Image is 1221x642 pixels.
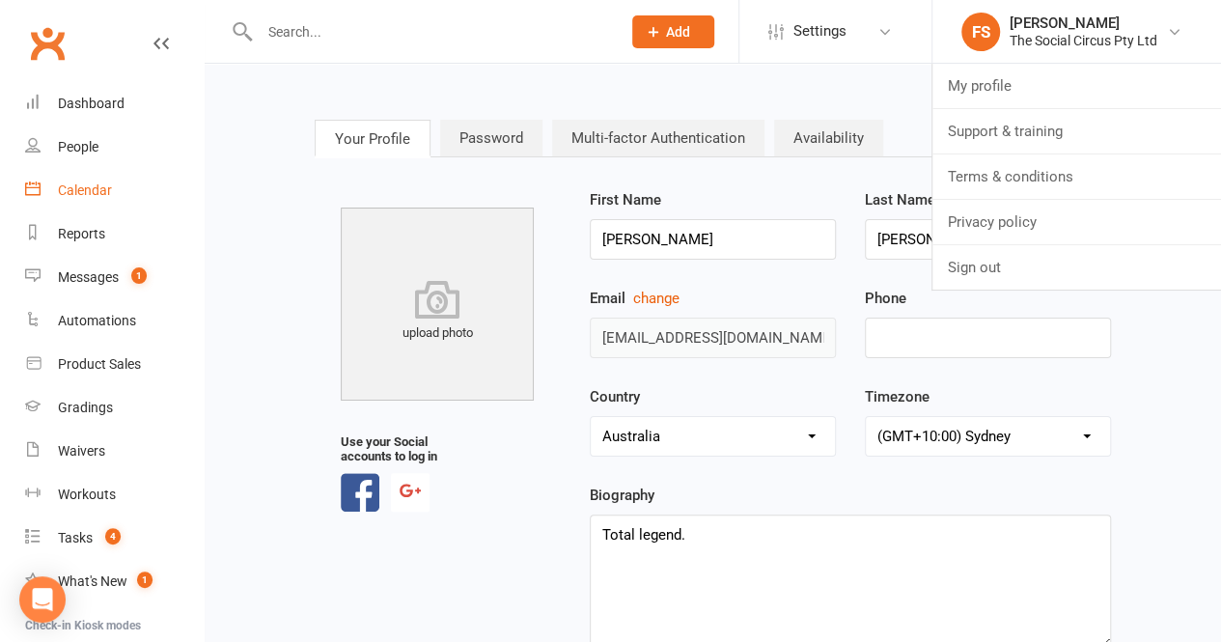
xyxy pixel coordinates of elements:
[25,516,204,560] a: Tasks 4
[774,120,883,156] a: Availability
[25,169,204,212] a: Calendar
[932,109,1221,154] a: Support & training
[25,343,204,386] a: Product Sales
[865,287,1111,310] label: Phone
[58,96,125,111] div: Dashboard
[25,386,204,430] a: Gradings
[793,10,846,53] span: Settings
[131,267,147,284] span: 1
[25,212,204,256] a: Reports
[1010,14,1157,32] div: [PERSON_NAME]
[25,256,204,299] a: Messages 1
[58,487,116,502] div: Workouts
[25,126,204,169] a: People
[1010,32,1157,49] div: The Social Circus Pty Ltd
[590,188,661,211] label: First Name
[633,287,680,310] button: Email
[341,434,447,463] strong: Use your Social accounts to log in
[58,182,112,198] div: Calendar
[58,356,141,372] div: Product Sales
[590,484,654,507] label: Biography
[932,64,1221,108] a: My profile
[865,385,930,408] label: Timezone
[137,572,153,588] span: 1
[632,15,714,48] button: Add
[58,313,136,328] div: Automations
[58,139,98,154] div: People
[932,200,1221,244] a: Privacy policy
[865,188,935,211] label: Last Name
[58,400,113,415] div: Gradings
[932,154,1221,199] a: Terms & conditions
[25,82,204,126] a: Dashboard
[58,269,119,285] div: Messages
[105,528,121,544] span: 4
[666,24,690,40] span: Add
[58,443,105,459] div: Waivers
[315,120,430,156] a: Your Profile
[254,18,608,45] input: Search...
[19,576,66,623] div: Open Intercom Messenger
[590,219,836,260] input: First Name
[440,120,542,156] a: Password
[25,560,204,603] a: What's New1
[58,573,127,589] div: What's New
[590,385,640,408] label: Country
[25,430,204,473] a: Waivers
[25,299,204,343] a: Automations
[23,19,71,68] a: Clubworx
[400,484,421,497] img: source_google-3f8834fd4d8f2e2c8e010cc110e0734a99680496d2aa6f3f9e0e39c75036197d.svg
[865,219,1111,260] input: Last Name
[961,13,1000,51] div: FS
[58,226,105,241] div: Reports
[552,120,764,156] a: Multi-factor Authentication
[341,280,534,344] div: upload photo
[58,530,93,545] div: Tasks
[25,473,204,516] a: Workouts
[590,287,836,310] label: Email
[932,245,1221,290] a: Sign out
